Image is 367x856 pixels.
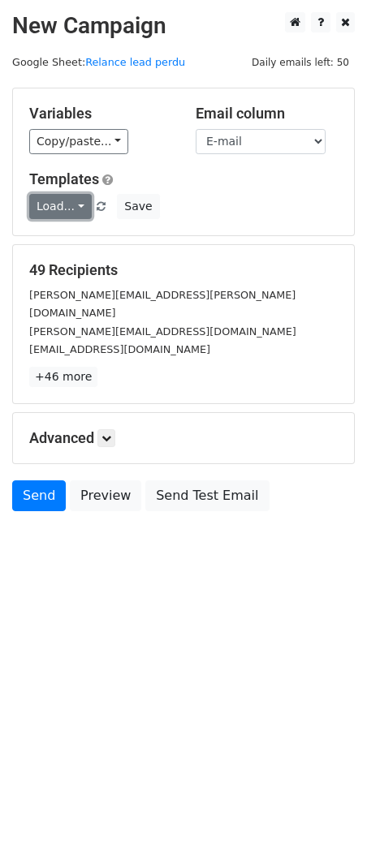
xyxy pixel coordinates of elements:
[246,54,355,71] span: Daily emails left: 50
[29,194,92,219] a: Load...
[117,194,159,219] button: Save
[29,105,171,123] h5: Variables
[29,170,99,187] a: Templates
[12,12,355,40] h2: New Campaign
[12,480,66,511] a: Send
[145,480,269,511] a: Send Test Email
[29,367,97,387] a: +46 more
[29,129,128,154] a: Copy/paste...
[246,56,355,68] a: Daily emails left: 50
[29,289,296,320] small: [PERSON_NAME][EMAIL_ADDRESS][PERSON_NAME][DOMAIN_NAME]
[196,105,338,123] h5: Email column
[85,56,185,68] a: Relance lead perdu
[12,56,185,68] small: Google Sheet:
[286,778,367,856] iframe: Chat Widget
[29,325,296,338] small: [PERSON_NAME][EMAIL_ADDRESS][DOMAIN_NAME]
[286,778,367,856] div: Widget de chat
[29,343,210,355] small: [EMAIL_ADDRESS][DOMAIN_NAME]
[70,480,141,511] a: Preview
[29,261,338,279] h5: 49 Recipients
[29,429,338,447] h5: Advanced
